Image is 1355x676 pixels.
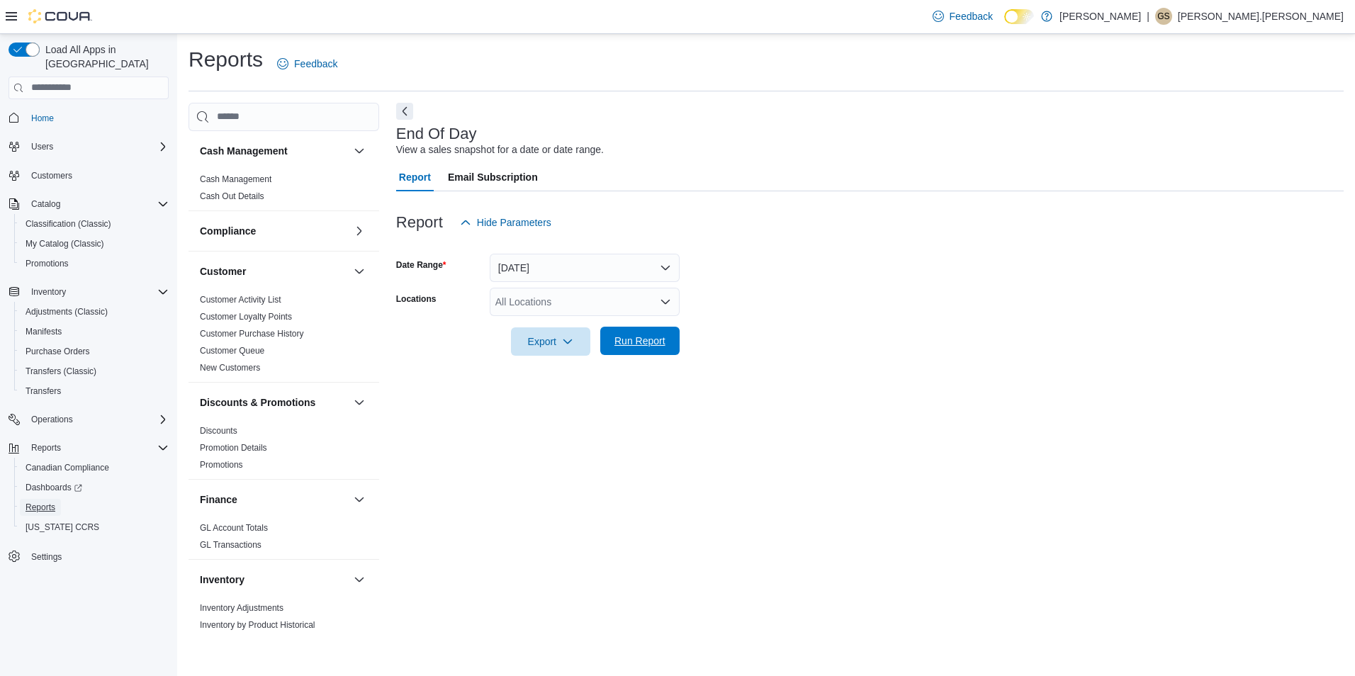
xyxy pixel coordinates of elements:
button: Transfers (Classic) [14,361,174,381]
button: Compliance [200,224,348,238]
a: Adjustments (Classic) [20,303,113,320]
button: Inventory [3,282,174,302]
span: Dashboards [26,482,82,493]
span: Inventory Adjustments [200,602,283,614]
span: Classification (Classic) [20,215,169,232]
span: Inventory On Hand by Package [200,636,318,648]
span: Customer Purchase History [200,328,304,339]
div: Geoff St.Germain [1155,8,1172,25]
button: Customers [3,165,174,186]
button: Cash Management [351,142,368,159]
a: Customer Loyalty Points [200,312,292,322]
label: Locations [396,293,437,305]
button: Reports [26,439,67,456]
button: Users [3,137,174,157]
span: Canadian Compliance [26,462,109,473]
a: Promotion Details [200,443,267,453]
span: Inventory [26,283,169,300]
button: Export [511,327,590,356]
button: Canadian Compliance [14,458,174,478]
button: Adjustments (Classic) [14,302,174,322]
button: My Catalog (Classic) [14,234,174,254]
span: Customer Loyalty Points [200,311,292,322]
span: Reports [20,499,169,516]
a: [US_STATE] CCRS [20,519,105,536]
a: Home [26,110,60,127]
a: Customer Queue [200,346,264,356]
a: Transfers [20,383,67,400]
span: Home [26,109,169,127]
h3: Cash Management [200,144,288,158]
button: Run Report [600,327,680,355]
p: [PERSON_NAME].[PERSON_NAME] [1178,8,1344,25]
a: Inventory Adjustments [200,603,283,613]
h1: Reports [189,45,263,74]
span: Feedback [294,57,337,71]
span: Report [399,163,431,191]
span: New Customers [200,362,260,373]
span: Users [26,138,169,155]
a: Cash Management [200,174,271,184]
button: Finance [351,491,368,508]
span: Transfers [20,383,169,400]
a: Promotions [20,255,74,272]
button: Catalog [26,196,66,213]
nav: Complex example [9,102,169,604]
h3: Compliance [200,224,256,238]
span: Load All Apps in [GEOGRAPHIC_DATA] [40,43,169,71]
span: Transfers (Classic) [20,363,169,380]
label: Date Range [396,259,446,271]
a: GL Transactions [200,540,262,550]
span: Manifests [26,326,62,337]
span: Run Report [614,334,665,348]
button: Transfers [14,381,174,401]
div: Cash Management [189,171,379,210]
img: Cova [28,9,92,23]
p: | [1147,8,1149,25]
span: Customers [26,167,169,184]
button: [US_STATE] CCRS [14,517,174,537]
a: Dashboards [20,479,88,496]
span: Cash Management [200,174,271,185]
button: Discounts & Promotions [351,394,368,411]
span: Promotion Details [200,442,267,454]
span: Customer Queue [200,345,264,356]
span: Reports [26,439,169,456]
h3: End Of Day [396,125,477,142]
a: Promotions [200,460,243,470]
a: Customers [26,167,78,184]
span: Feedback [950,9,993,23]
span: Discounts [200,425,237,436]
div: View a sales snapshot for a date or date range. [396,142,604,157]
span: Promotions [200,459,243,471]
a: Inventory On Hand by Package [200,637,318,647]
span: Canadian Compliance [20,459,169,476]
input: Dark Mode [1004,9,1034,24]
button: Reports [3,438,174,458]
a: Feedback [927,2,999,30]
button: Purchase Orders [14,342,174,361]
h3: Finance [200,492,237,507]
button: Compliance [351,222,368,240]
span: Hide Parameters [477,215,551,230]
span: Classification (Classic) [26,218,111,230]
span: Catalog [26,196,169,213]
span: Reports [31,442,61,454]
button: Discounts & Promotions [200,395,348,410]
span: Washington CCRS [20,519,169,536]
a: GL Account Totals [200,523,268,533]
button: Operations [3,410,174,429]
button: Users [26,138,59,155]
a: Canadian Compliance [20,459,115,476]
span: My Catalog (Classic) [26,238,104,249]
button: Promotions [14,254,174,274]
a: Inventory by Product Historical [200,620,315,630]
a: Cash Out Details [200,191,264,201]
span: Adjustments (Classic) [20,303,169,320]
a: New Customers [200,363,260,373]
span: Inventory [31,286,66,298]
a: Discounts [200,426,237,436]
span: My Catalog (Classic) [20,235,169,252]
button: Inventory [26,283,72,300]
button: Inventory [200,573,348,587]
